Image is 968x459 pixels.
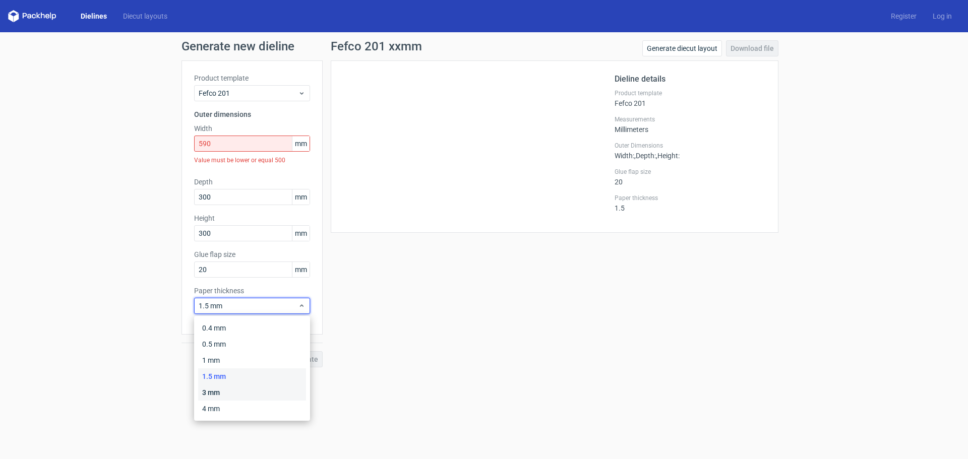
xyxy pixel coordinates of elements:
div: Millimeters [615,115,766,134]
div: 1.5 mm [198,368,306,384]
span: 1.5 mm [199,301,298,311]
label: Width [194,123,310,134]
label: Paper thickness [615,194,766,202]
h1: Generate new dieline [181,40,786,52]
div: 3 mm [198,384,306,401]
div: 4 mm [198,401,306,417]
h1: Fefco 201 xxmm [331,40,422,52]
div: 1 mm [198,352,306,368]
a: Generate diecut layout [642,40,722,56]
h3: Outer dimensions [194,109,310,119]
span: mm [292,189,310,205]
span: mm [292,262,310,277]
div: Value must be lower or equal 500 [194,152,310,169]
label: Product template [615,89,766,97]
label: Glue flap size [194,249,310,259]
a: Diecut layouts [115,11,175,21]
label: Measurements [615,115,766,123]
label: Product template [194,73,310,83]
span: Fefco 201 [199,88,298,98]
span: , Height : [656,152,680,160]
span: Width : [615,152,634,160]
div: 0.5 mm [198,336,306,352]
span: , Depth : [634,152,656,160]
label: Depth [194,177,310,187]
span: mm [292,226,310,241]
a: Register [883,11,925,21]
div: 20 [615,168,766,186]
label: Outer Dimensions [615,142,766,150]
div: Fefco 201 [615,89,766,107]
div: 1.5 [615,194,766,212]
span: mm [292,136,310,151]
h2: Dieline details [615,73,766,85]
div: 0.4 mm [198,320,306,336]
a: Log in [925,11,960,21]
label: Paper thickness [194,286,310,296]
label: Glue flap size [615,168,766,176]
label: Height [194,213,310,223]
a: Dielines [73,11,115,21]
